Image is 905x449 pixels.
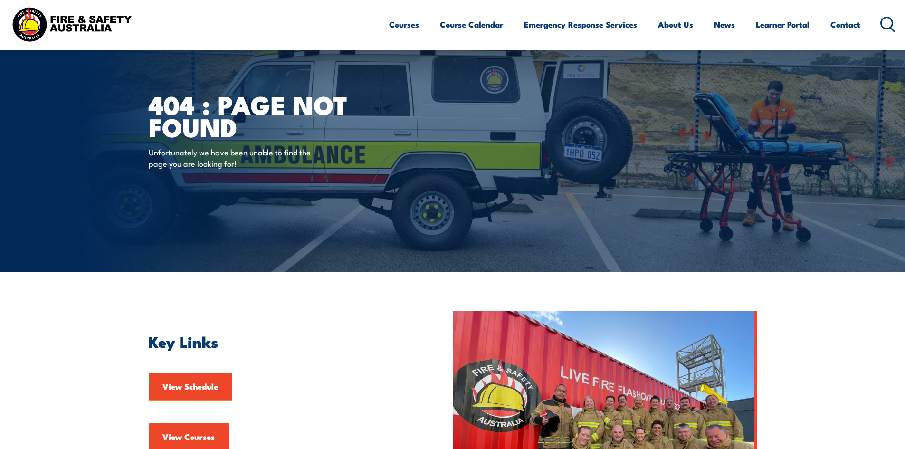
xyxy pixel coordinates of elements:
a: News [714,12,735,37]
p: Unfortunately we have been unable to find the page you are looking for! [149,146,322,169]
h2: Key Links [149,334,409,348]
a: View Schedule [149,373,232,401]
a: Course Calendar [440,12,503,37]
a: Contact [830,12,860,37]
a: Courses [389,12,419,37]
h1: 404 : Page Not Found [149,93,383,137]
a: About Us [658,12,693,37]
a: Emergency Response Services [524,12,637,37]
a: Learner Portal [756,12,810,37]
